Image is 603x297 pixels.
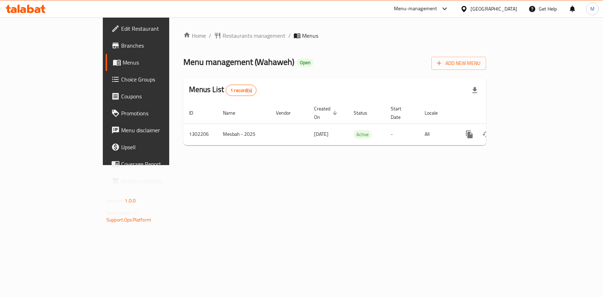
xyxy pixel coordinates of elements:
td: Mesbah - 2025 [217,123,270,145]
span: Version: [106,196,124,205]
h2: Menus List [189,84,256,96]
span: Promotions [121,109,198,117]
a: Menu disclaimer [106,122,203,139]
a: Support.OpsPlatform [106,215,151,224]
div: Total records count [226,85,256,96]
span: Status [354,109,377,117]
span: Coupons [121,92,198,101]
a: Promotions [106,105,203,122]
span: Open [297,60,313,66]
span: Grocery Checklist [121,177,198,185]
span: Get support on: [106,208,139,217]
button: more [461,126,478,143]
div: Active [354,130,372,139]
li: / [209,31,211,40]
a: Menus [106,54,203,71]
th: Actions [455,102,534,124]
nav: breadcrumb [183,31,486,40]
a: Coverage Report [106,156,203,172]
span: Edit Restaurant [121,24,198,33]
div: Menu-management [394,5,437,13]
span: Choice Groups [121,75,198,84]
button: Add New Menu [431,57,486,70]
span: Menus [302,31,318,40]
span: Name [223,109,244,117]
li: / [288,31,291,40]
span: Upsell [121,143,198,151]
div: Open [297,59,313,67]
span: ID [189,109,202,117]
span: Created On [314,104,339,121]
a: Coupons [106,88,203,105]
span: Restaurants management [223,31,285,40]
td: All [419,123,455,145]
span: 1 record(s) [226,87,256,94]
table: enhanced table [183,102,534,145]
span: Branches [121,41,198,50]
span: Coverage Report [121,160,198,168]
span: Menus [123,58,198,67]
span: Menu disclaimer [121,126,198,134]
button: Change Status [478,126,495,143]
span: [DATE] [314,129,329,139]
a: Branches [106,37,203,54]
span: Vendor [276,109,300,117]
a: Choice Groups [106,71,203,88]
span: M [590,5,595,13]
a: Grocery Checklist [106,172,203,189]
span: Locale [425,109,447,117]
div: Export file [466,82,483,99]
a: Restaurants management [214,31,285,40]
span: Menu management ( Wahaweh ) [183,54,294,70]
a: Upsell [106,139,203,156]
span: 1.0.0 [125,196,136,205]
div: [GEOGRAPHIC_DATA] [471,5,517,13]
a: Edit Restaurant [106,20,203,37]
span: Add New Menu [437,59,480,68]
td: - [385,123,419,145]
span: Active [354,131,372,139]
span: Start Date [391,104,410,121]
